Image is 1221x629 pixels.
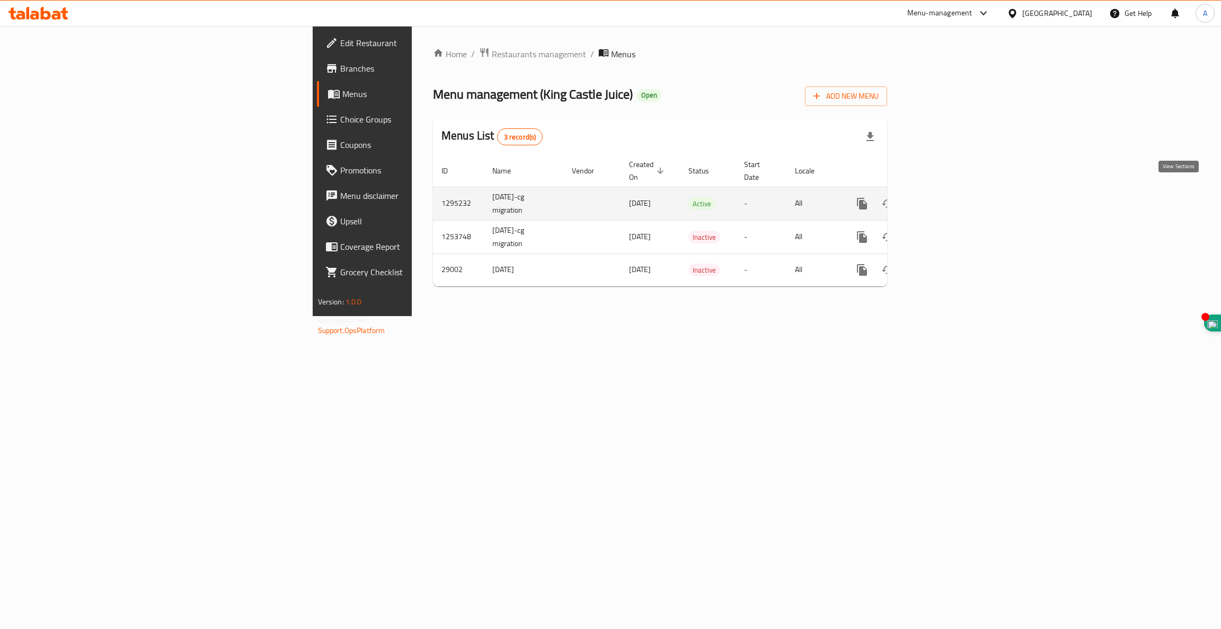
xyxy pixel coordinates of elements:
[318,313,367,327] span: Get support on:
[744,158,774,184] span: Start Date
[340,189,508,202] span: Menu disclaimer
[875,224,900,250] button: Change Status
[318,295,344,309] span: Version:
[340,266,508,278] span: Grocery Checklist
[498,132,543,142] span: 3 record(s)
[688,164,723,177] span: Status
[318,324,385,337] a: Support.OpsPlatform
[629,263,651,276] span: [DATE]
[841,155,960,187] th: Actions
[875,191,900,216] button: Change Status
[340,62,508,75] span: Branches
[433,47,887,61] nav: breadcrumb
[590,48,594,60] li: /
[813,90,879,103] span: Add New Menu
[317,158,517,183] a: Promotions
[611,48,635,60] span: Menus
[317,183,517,208] a: Menu disclaimer
[907,7,972,20] div: Menu-management
[786,220,841,254] td: All
[317,132,517,158] a: Coupons
[688,198,715,210] span: Active
[317,208,517,234] a: Upsell
[433,82,633,106] span: Menu management ( King Castle Juice )
[637,91,661,100] span: Open
[629,158,667,184] span: Created On
[317,30,517,56] a: Edit Restaurant
[340,240,508,253] span: Coverage Report
[441,164,462,177] span: ID
[857,124,883,150] div: Export file
[736,254,786,286] td: -
[786,187,841,220] td: All
[629,230,651,243] span: [DATE]
[850,257,875,283] button: more
[572,164,608,177] span: Vendor
[441,128,543,145] h2: Menus List
[688,264,720,276] div: Inactive
[688,231,720,243] span: Inactive
[497,128,543,145] div: Total records count
[340,164,508,177] span: Promotions
[340,37,508,49] span: Edit Restaurant
[346,295,362,309] span: 1.0.0
[875,257,900,283] button: Change Status
[317,259,517,285] a: Grocery Checklist
[850,224,875,250] button: more
[340,215,508,228] span: Upsell
[433,155,960,286] table: enhanced table
[340,138,508,151] span: Coupons
[484,254,563,286] td: [DATE]
[629,196,651,210] span: [DATE]
[317,81,517,107] a: Menus
[736,187,786,220] td: -
[736,220,786,254] td: -
[484,187,563,220] td: [DATE]-cg migration
[795,164,828,177] span: Locale
[1022,7,1092,19] div: [GEOGRAPHIC_DATA]
[492,48,586,60] span: Restaurants management
[484,220,563,254] td: [DATE]-cg migration
[805,86,887,106] button: Add New Menu
[850,191,875,216] button: more
[317,107,517,132] a: Choice Groups
[786,254,841,286] td: All
[340,113,508,126] span: Choice Groups
[492,164,525,177] span: Name
[317,234,517,259] a: Coverage Report
[342,88,508,100] span: Menus
[1203,7,1207,19] span: A
[688,264,720,276] span: Inactive
[688,197,715,210] div: Active
[637,89,661,102] div: Open
[317,56,517,81] a: Branches
[479,47,586,61] a: Restaurants management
